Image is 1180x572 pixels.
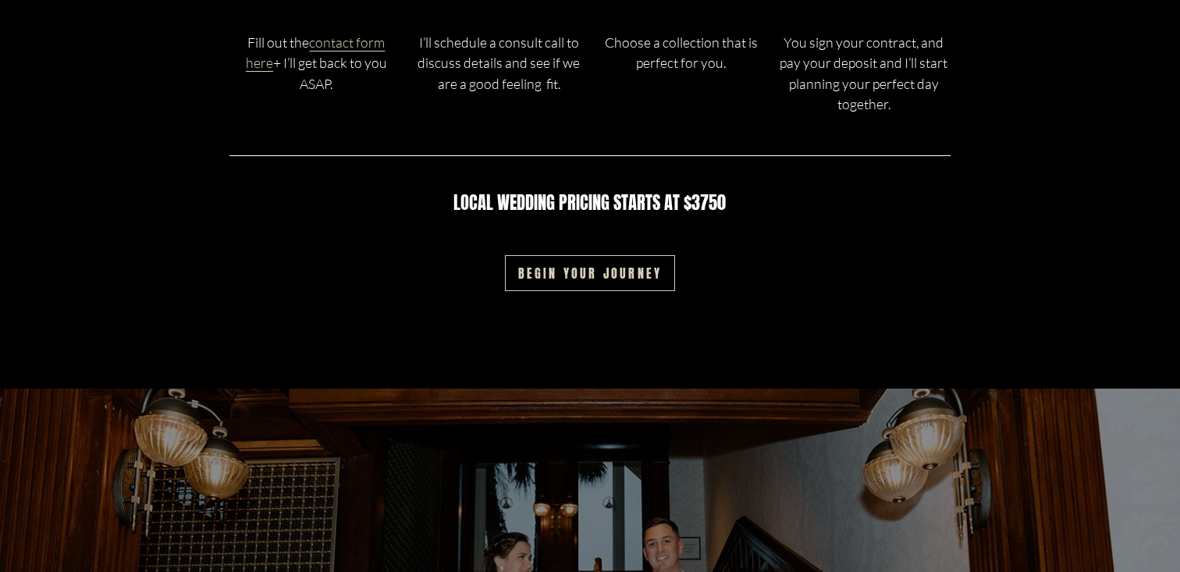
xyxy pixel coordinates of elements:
[777,32,951,115] p: You sign your contract, and pay your deposit and I’ll start planning your perfect day together.
[246,34,386,71] a: contact form here
[412,32,586,94] p: I’ll schedule a consult call to discuss details and see if we are a good feeling fit.
[412,193,768,213] h4: Local wedding pricing starts at $3750
[229,32,403,94] p: Fill out the + I’ll get back to you ASAP.
[505,255,676,290] a: Begin your journey
[594,32,768,73] p: Choose a collection that is perfect for you.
